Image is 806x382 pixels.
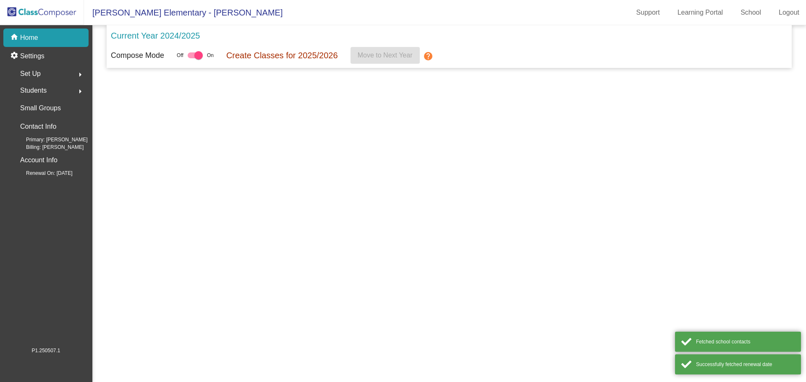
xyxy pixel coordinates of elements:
[734,6,768,19] a: School
[111,50,164,61] p: Compose Mode
[351,47,420,64] button: Move to Next Year
[84,6,283,19] span: [PERSON_NAME] Elementary - [PERSON_NAME]
[696,338,795,346] div: Fetched school contacts
[13,136,88,143] span: Primary: [PERSON_NAME]
[226,49,338,62] p: Create Classes for 2025/2026
[20,33,38,43] p: Home
[20,51,44,61] p: Settings
[358,52,413,59] span: Move to Next Year
[10,33,20,43] mat-icon: home
[75,86,85,96] mat-icon: arrow_right
[75,70,85,80] mat-icon: arrow_right
[20,102,61,114] p: Small Groups
[696,361,795,368] div: Successfully fetched renewal date
[630,6,667,19] a: Support
[111,29,200,42] p: Current Year 2024/2025
[20,68,41,80] span: Set Up
[10,51,20,61] mat-icon: settings
[207,52,214,59] span: On
[671,6,730,19] a: Learning Portal
[13,143,84,151] span: Billing: [PERSON_NAME]
[177,52,183,59] span: Off
[772,6,806,19] a: Logout
[20,154,58,166] p: Account Info
[20,121,56,133] p: Contact Info
[20,85,47,96] span: Students
[13,169,72,177] span: Renewal On: [DATE]
[423,51,433,61] mat-icon: help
